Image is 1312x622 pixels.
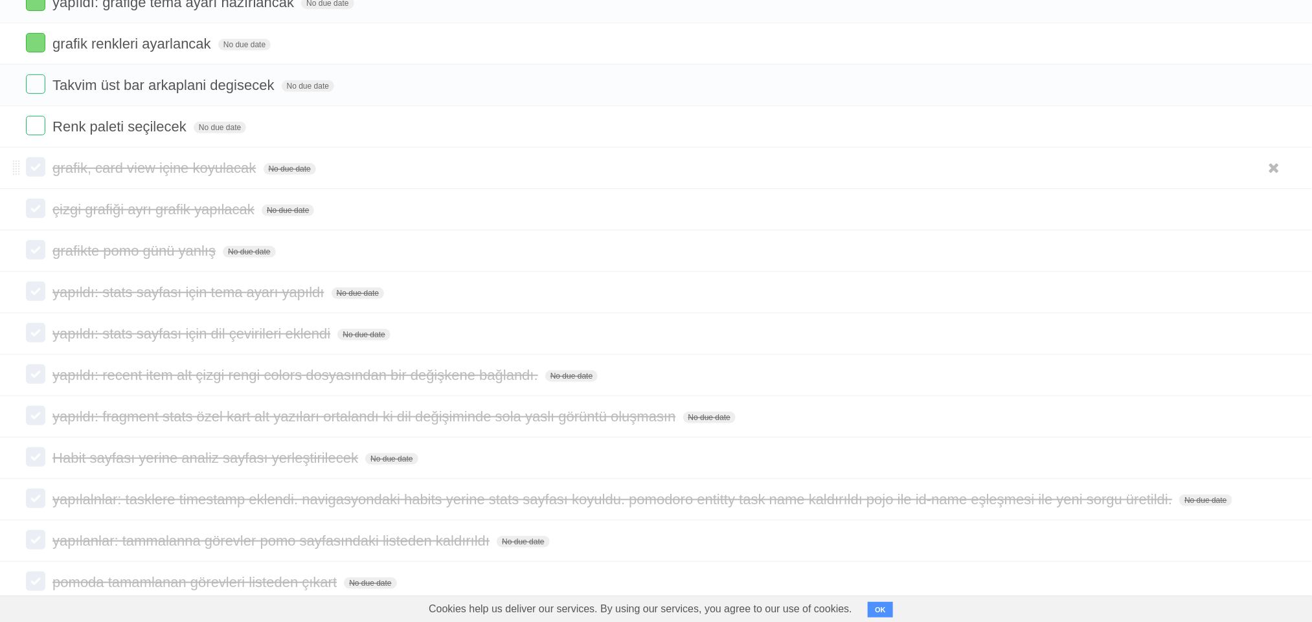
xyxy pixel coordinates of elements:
label: Done [26,282,45,301]
label: Done [26,323,45,342]
label: Done [26,199,45,218]
label: Done [26,489,45,508]
span: No due date [194,122,246,133]
button: OK [868,602,893,617]
span: yapıldı: stats sayfası için tema ayarı yapıldı [52,284,327,300]
span: No due date [218,39,271,50]
span: No due date [1179,494,1232,506]
span: yapıldı: fragment stats özel kart alt yazıları ortalandı ki dil değişiminde sola yaslı görüntü ol... [52,408,679,425]
span: No due date [497,536,549,548]
span: grafikte pomo günü yanlış [52,243,219,259]
label: Done [26,157,45,177]
span: No due date [545,370,598,382]
label: Done [26,74,45,94]
span: No due date [223,246,275,258]
span: No due date [365,453,418,465]
span: No due date [264,163,316,175]
span: No due date [337,329,390,340]
span: No due date [683,412,736,423]
span: No due date [332,287,384,299]
span: grafik, card view içine koyulacak [52,160,259,176]
label: Done [26,364,45,384]
label: Done [26,572,45,591]
label: Done [26,530,45,550]
span: çizgi grafiği ayrı grafik yapılacak [52,201,258,217]
span: No due date [344,577,396,589]
span: yapılanlar: tammalanna görevler pomo sayfasındaki listeden kaldırıldı [52,533,493,549]
span: pomoda tamamlanan görevleri listeden çıkart [52,574,340,590]
span: yapılalnlar: tasklere timestamp eklendi. navigasyondaki habits yerine stats sayfası koyuldu. pomo... [52,491,1175,507]
label: Done [26,240,45,260]
span: Habit sayfası yerine analiz sayfası yerleştirilecek [52,450,361,466]
label: Done [26,406,45,425]
label: Done [26,33,45,52]
span: Renk paleti seçilecek [52,118,190,135]
span: yapıldı: recent item alt çizgi rengi colors dosyasından bir değişkene bağlandı. [52,367,541,383]
span: No due date [262,205,314,216]
label: Done [26,447,45,467]
span: yapıldı: stats sayfası için dil çevirileri eklendi [52,326,334,342]
span: No due date [282,80,334,92]
label: Done [26,116,45,135]
span: Takvim üst bar arkaplani degisecek [52,77,277,93]
span: grafik renkleri ayarlancak [52,36,214,52]
span: Cookies help us deliver our services. By using our services, you agree to our use of cookies. [416,596,865,622]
